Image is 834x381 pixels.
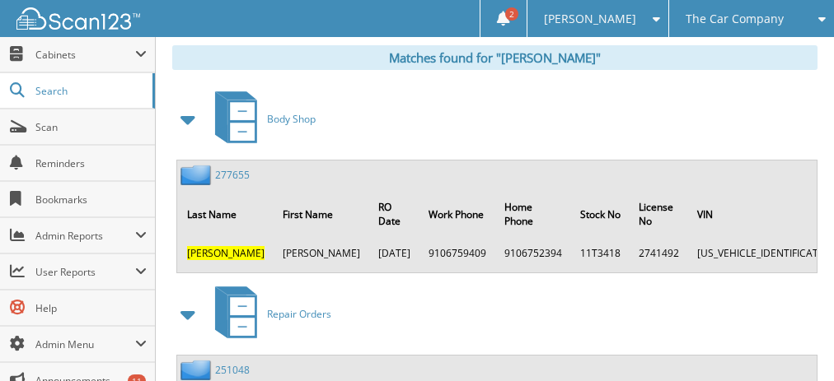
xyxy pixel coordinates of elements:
span: Admin Reports [35,229,135,243]
span: User Reports [35,265,135,279]
a: 251048 [215,363,250,377]
span: Repair Orders [267,307,331,321]
td: 11T3418 [572,239,629,267]
span: [PERSON_NAME] [187,246,265,260]
span: Cabinets [35,48,135,62]
span: Scan [35,120,147,134]
a: Body Shop [205,86,316,151]
div: Matches found for "[PERSON_NAME]" [172,45,818,70]
td: 2741492 [630,239,687,267]
th: Last Name [179,190,273,238]
img: scan123-logo-white.svg [16,7,140,30]
a: 277655 [215,168,250,182]
td: [DATE] [370,239,419,267]
span: Help [35,301,147,315]
span: [PERSON_NAME] [544,14,636,24]
span: Reminders [35,156,147,170]
td: [PERSON_NAME] [274,239,368,267]
span: 2 [505,7,518,21]
span: Admin Menu [35,337,135,351]
th: First Name [274,190,368,238]
span: Body Shop [267,112,316,126]
a: Repair Orders [205,281,331,346]
img: folder2.png [180,360,215,380]
th: License No [630,190,687,238]
th: Home Phone [496,190,570,238]
span: The Car Company [686,14,784,24]
span: Bookmarks [35,193,147,207]
td: 9106759409 [420,239,494,267]
span: Search [35,84,144,98]
td: 9106752394 [496,239,570,267]
iframe: Chat Widget [752,302,834,381]
img: folder2.png [180,165,215,185]
th: Work Phone [420,190,494,238]
th: RO Date [370,190,419,238]
th: Stock No [572,190,629,238]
